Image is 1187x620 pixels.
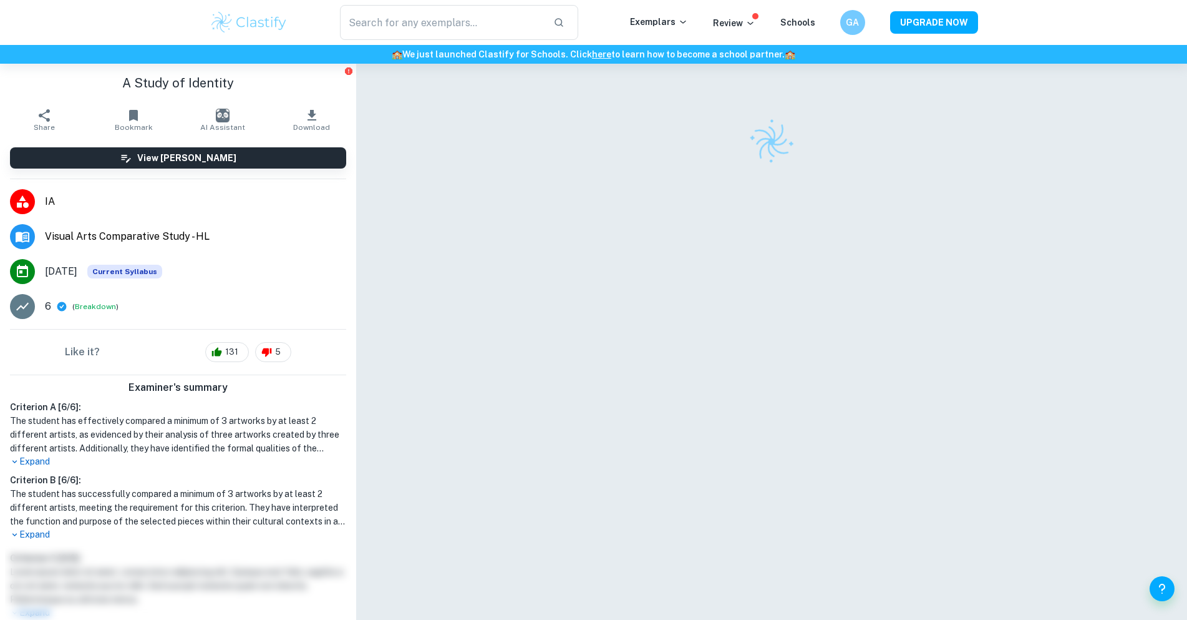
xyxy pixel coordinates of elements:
[10,414,346,455] h1: The student has effectively compared a minimum of 3 artworks by at least 2 different artists, as ...
[45,264,77,279] span: [DATE]
[392,49,402,59] span: 🏫
[293,123,330,132] span: Download
[137,151,236,165] h6: View [PERSON_NAME]
[10,487,346,528] h1: The student has successfully compared a minimum of 3 artworks by at least 2 different artists, me...
[10,147,346,169] button: View [PERSON_NAME]
[268,346,288,358] span: 5
[10,74,346,92] h1: A Study of Identity
[178,102,267,137] button: AI Assistant
[713,16,755,30] p: Review
[10,528,346,541] p: Expand
[65,345,100,360] h6: Like it?
[592,49,611,59] a: here
[340,5,544,40] input: Search for any exemplars...
[200,123,245,132] span: AI Assistant
[890,11,978,34] button: UPGRADE NOW
[255,342,291,362] div: 5
[845,16,860,29] h6: GA
[10,455,346,468] p: Expand
[2,47,1185,61] h6: We just launched Clastify for Schools. Click to learn how to become a school partner.
[205,342,249,362] div: 131
[87,265,162,278] span: Current Syllabus
[45,299,51,314] p: 6
[630,15,688,29] p: Exemplars
[218,346,245,358] span: 131
[45,229,346,244] span: Visual Arts Comparative Study - HL
[87,265,162,278] div: This exemplar is based on the current syllabus. Feel free to refer to it for inspiration/ideas wh...
[34,123,55,132] span: Share
[780,17,815,27] a: Schools
[115,123,153,132] span: Bookmark
[89,102,178,137] button: Bookmark
[45,194,346,209] span: IA
[840,10,865,35] button: GA
[785,49,795,59] span: 🏫
[10,473,346,487] h6: Criterion B [ 6 / 6 ]:
[1150,576,1175,601] button: Help and Feedback
[267,102,356,137] button: Download
[216,109,230,122] img: AI Assistant
[75,301,116,312] button: Breakdown
[210,10,289,35] img: Clastify logo
[741,111,803,173] img: Clastify logo
[72,301,119,313] span: ( )
[10,400,346,414] h6: Criterion A [ 6 / 6 ]:
[5,380,351,395] h6: Examiner's summary
[344,66,354,76] button: Report issue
